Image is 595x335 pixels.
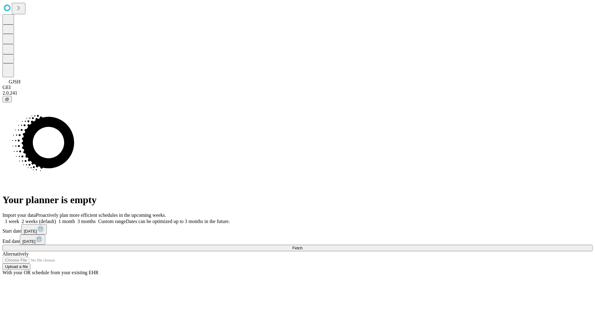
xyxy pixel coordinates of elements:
span: 3 months [77,219,96,224]
span: Dates can be optimized up to 3 months in the future. [126,219,230,224]
button: [DATE] [20,234,45,245]
button: Fetch [2,245,593,251]
div: GEI [2,85,593,90]
span: Fetch [292,246,302,250]
span: With your OR schedule from your existing EHR [2,270,99,275]
span: [DATE] [22,239,35,244]
button: Upload a file [2,263,30,270]
h1: Your planner is empty [2,194,593,206]
span: 1 week [5,219,19,224]
div: End date [2,234,593,245]
span: Proactively plan more efficient schedules in the upcoming weeks. [36,212,166,218]
span: Alternatively [2,251,29,257]
div: 2.0.241 [2,90,593,96]
span: @ [5,97,9,101]
span: [DATE] [24,229,37,234]
span: 2 weeks (default) [22,219,56,224]
button: @ [2,96,12,102]
span: Import your data [2,212,36,218]
span: GJSH [9,79,20,84]
span: Custom range [98,219,126,224]
span: 1 month [59,219,75,224]
button: [DATE] [21,224,47,234]
div: Start date [2,224,593,234]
